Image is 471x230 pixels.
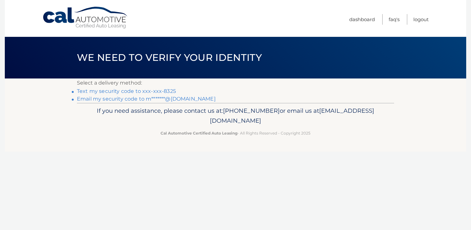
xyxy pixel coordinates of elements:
p: Select a delivery method: [77,78,394,87]
p: If you need assistance, please contact us at: or email us at [81,106,390,126]
strong: Cal Automotive Certified Auto Leasing [161,131,237,136]
span: We need to verify your identity [77,52,262,63]
p: - All Rights Reserved - Copyright 2025 [81,130,390,136]
a: FAQ's [389,14,400,25]
a: Email my security code to m*******@[DOMAIN_NAME] [77,96,216,102]
a: Cal Automotive [42,6,129,29]
span: [PHONE_NUMBER] [223,107,280,114]
a: Text my security code to xxx-xxx-8325 [77,88,176,94]
a: Logout [413,14,429,25]
a: Dashboard [349,14,375,25]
